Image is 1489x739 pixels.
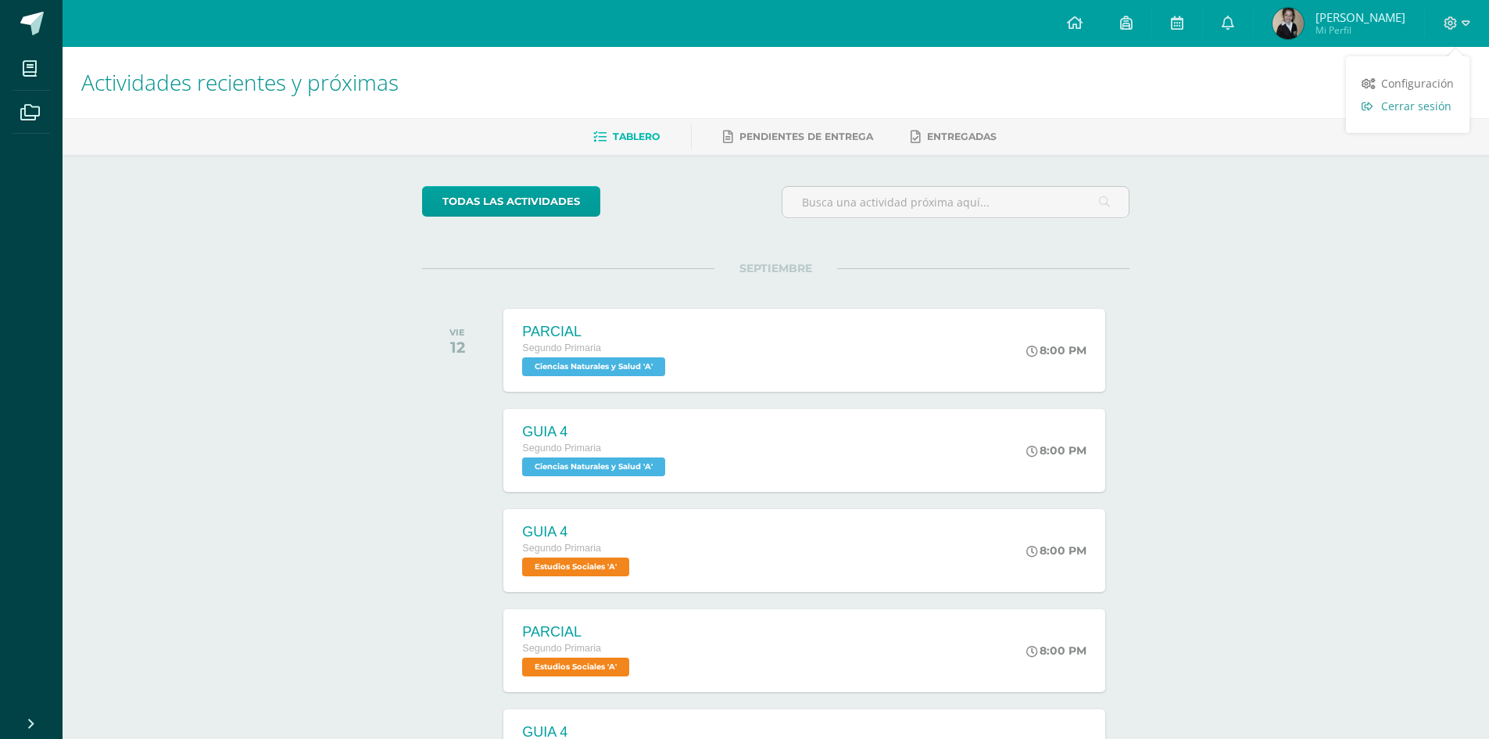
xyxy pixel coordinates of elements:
[522,357,665,376] span: Ciencias Naturales y Salud 'A'
[522,624,633,640] div: PARCIAL
[613,131,660,142] span: Tablero
[1315,23,1405,37] span: Mi Perfil
[522,443,601,454] span: Segundo Primaria
[522,324,669,340] div: PARCIAL
[522,524,633,540] div: GUIA 4
[911,124,997,149] a: Entregadas
[449,327,465,338] div: VIE
[1346,95,1469,117] a: Cerrar sesión
[927,131,997,142] span: Entregadas
[522,424,669,440] div: GUIA 4
[449,338,465,357] div: 12
[1272,8,1304,39] img: 0421e6e53ac737d2b9142b404e341583.png
[1381,76,1454,91] span: Configuración
[1026,543,1086,558] div: 8:00 PM
[1026,644,1086,658] div: 8:00 PM
[1026,443,1086,457] div: 8:00 PM
[593,124,660,149] a: Tablero
[422,186,600,217] a: todas las Actividades
[739,131,873,142] span: Pendientes de entrega
[522,643,601,654] span: Segundo Primaria
[522,543,601,554] span: Segundo Primaria
[522,343,601,353] span: Segundo Primaria
[522,558,629,576] span: Estudios Sociales 'A'
[522,658,629,676] span: Estudios Sociales 'A'
[1381,99,1451,113] span: Cerrar sesión
[782,187,1129,217] input: Busca una actividad próxima aquí...
[1315,9,1405,25] span: [PERSON_NAME]
[1346,72,1469,95] a: Configuración
[714,261,837,275] span: SEPTIEMBRE
[723,124,873,149] a: Pendientes de entrega
[522,457,665,476] span: Ciencias Naturales y Salud 'A'
[81,67,399,97] span: Actividades recientes y próximas
[1026,343,1086,357] div: 8:00 PM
